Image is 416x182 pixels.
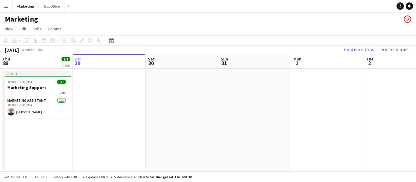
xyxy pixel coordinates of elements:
[220,60,228,67] span: 31
[378,46,411,54] button: Revert 6 jobs
[2,56,10,62] span: Thu
[39,0,65,12] button: Box Office
[57,80,66,84] span: 1/1
[294,56,301,62] span: Mon
[7,80,32,84] span: 10:00-18:00 (8h)
[147,60,155,67] span: 30
[19,26,26,32] span: Edit
[53,175,192,179] div: Salary £48 638.30 + Expenses £0.00 + Subsistence £0.00 =
[2,60,10,67] span: 28
[404,15,411,23] app-user-avatar: Liveforce Marketing
[365,60,373,67] span: 2
[20,47,35,52] span: Week 35
[62,62,70,67] div: 1 Job
[342,46,377,54] button: Publish 6 jobs
[148,56,155,62] span: Sat
[3,174,28,180] button: Budgeted
[2,25,16,33] a: View
[2,97,71,118] app-card-role: Marketing Assistant1/110:00-18:00 (8h)[PERSON_NAME]
[5,26,13,32] span: View
[30,25,44,33] a: Jobs
[2,85,71,90] h3: Marketing Support
[48,26,62,32] span: Comms
[145,175,192,179] span: Total Budgeted £48 638.30
[74,60,81,67] span: 29
[5,47,19,53] div: [DATE]
[366,56,373,62] span: Tue
[33,175,48,179] span: All jobs
[17,25,29,33] a: Edit
[75,56,81,62] span: Fri
[33,26,42,32] span: Jobs
[293,60,301,67] span: 1
[45,25,64,33] a: Comms
[38,47,44,52] div: BST
[2,71,71,76] div: Draft
[12,0,39,12] button: Marketing
[2,71,71,118] app-job-card: Draft10:00-18:00 (8h)1/1Marketing Support1 RoleMarketing Assistant1/110:00-18:00 (8h)[PERSON_NAME]
[57,91,66,95] span: 1 Role
[221,56,228,62] span: Sun
[10,175,27,179] span: Budgeted
[62,57,70,61] span: 1/1
[5,15,38,24] h1: Marketing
